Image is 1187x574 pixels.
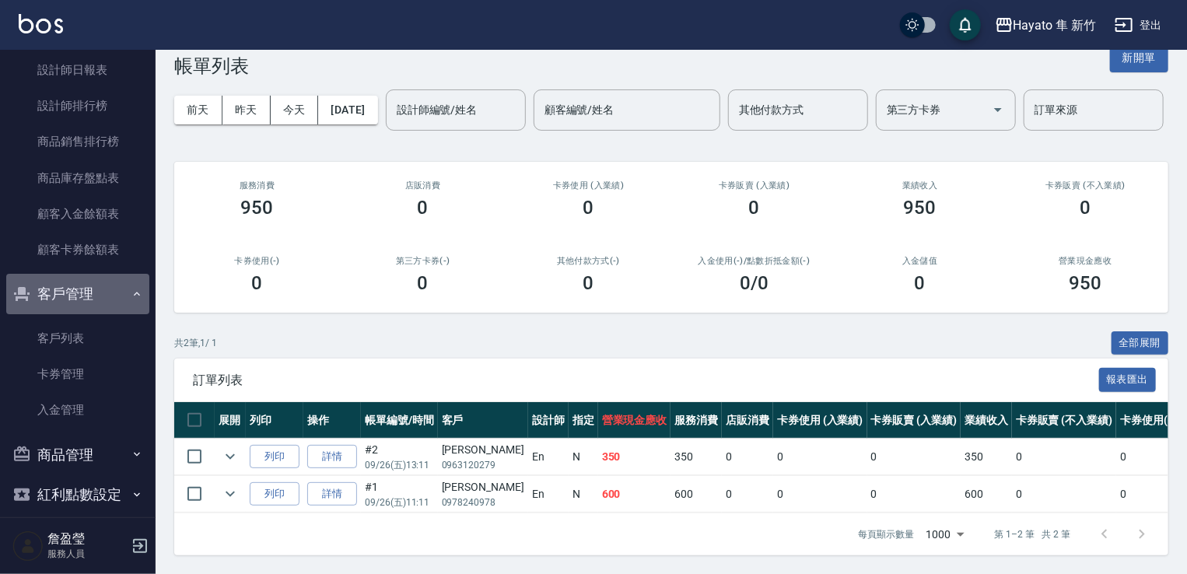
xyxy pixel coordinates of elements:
[361,476,438,513] td: #1
[442,495,524,509] p: 0978240978
[1014,16,1096,35] div: Hayato 隼 新竹
[174,55,249,77] h3: 帳單列表
[961,476,1012,513] td: 600
[418,197,429,219] h3: 0
[920,513,970,555] div: 1000
[193,180,321,191] h3: 服務消費
[6,474,149,515] button: 紅利點數設定
[690,180,818,191] h2: 卡券販賣 (入業績)
[318,96,377,124] button: [DATE]
[995,527,1070,541] p: 第 1–2 筆 共 2 筆
[6,196,149,232] a: 顧客入金餘額表
[722,439,773,475] td: 0
[418,272,429,294] h3: 0
[12,530,44,562] img: Person
[583,272,594,294] h3: 0
[174,336,217,350] p: 共 2 筆, 1 / 1
[6,88,149,124] a: 設計師排行榜
[598,476,671,513] td: 600
[359,256,487,266] h2: 第三方卡券(-)
[1116,476,1180,513] td: 0
[867,476,961,513] td: 0
[307,445,357,469] a: 詳情
[1012,476,1116,513] td: 0
[569,476,598,513] td: N
[442,442,524,458] div: [PERSON_NAME]
[1116,439,1180,475] td: 0
[246,402,303,439] th: 列印
[773,402,867,439] th: 卡券使用 (入業績)
[1110,50,1168,65] a: 新開單
[1021,256,1150,266] h2: 營業現金應收
[250,482,299,506] button: 列印
[1108,11,1168,40] button: 登出
[671,439,722,475] td: 350
[1099,368,1157,392] button: 報表匯出
[271,96,319,124] button: 今天
[303,402,361,439] th: 操作
[904,197,937,219] h3: 950
[1110,44,1168,72] button: 新開單
[528,402,569,439] th: 設計師
[193,373,1099,388] span: 訂單列表
[867,402,961,439] th: 卡券販賣 (入業績)
[671,476,722,513] td: 600
[174,96,222,124] button: 前天
[524,180,653,191] h2: 卡券使用 (入業績)
[241,197,274,219] h3: 950
[365,495,434,509] p: 09/26 (五) 11:11
[722,476,773,513] td: 0
[6,356,149,392] a: 卡券管理
[1070,272,1102,294] h3: 950
[1012,439,1116,475] td: 0
[867,439,961,475] td: 0
[524,256,653,266] h2: 其他付款方式(-)
[6,274,149,314] button: 客戶管理
[6,435,149,475] button: 商品管理
[773,476,867,513] td: 0
[307,482,357,506] a: 詳情
[365,458,434,472] p: 09/26 (五) 13:11
[361,439,438,475] td: #2
[598,402,671,439] th: 營業現金應收
[858,527,914,541] p: 每頁顯示數量
[250,445,299,469] button: 列印
[215,402,246,439] th: 展開
[569,402,598,439] th: 指定
[47,531,127,547] h5: 詹盈瑩
[1116,402,1180,439] th: 卡券使用(-)
[1080,197,1091,219] h3: 0
[193,256,321,266] h2: 卡券使用(-)
[569,439,598,475] td: N
[915,272,926,294] h3: 0
[438,402,528,439] th: 客戶
[856,180,984,191] h2: 業績收入
[690,256,818,266] h2: 入金使用(-) /點數折抵金額(-)
[528,476,569,513] td: En
[6,160,149,196] a: 商品庫存盤點表
[361,402,438,439] th: 帳單編號/時間
[47,547,127,561] p: 服務人員
[961,439,1012,475] td: 350
[1112,331,1169,355] button: 全部展開
[671,402,722,439] th: 服務消費
[583,197,594,219] h3: 0
[773,439,867,475] td: 0
[722,402,773,439] th: 店販消費
[6,320,149,356] a: 客戶列表
[6,392,149,428] a: 入金管理
[856,256,984,266] h2: 入金儲值
[19,14,63,33] img: Logo
[1012,402,1116,439] th: 卡券販賣 (不入業績)
[528,439,569,475] td: En
[740,272,769,294] h3: 0 /0
[219,445,242,468] button: expand row
[6,124,149,159] a: 商品銷售排行榜
[442,479,524,495] div: [PERSON_NAME]
[950,9,981,40] button: save
[442,458,524,472] p: 0963120279
[986,97,1010,122] button: Open
[1021,180,1150,191] h2: 卡券販賣 (不入業績)
[961,402,1012,439] th: 業績收入
[989,9,1102,41] button: Hayato 隼 新竹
